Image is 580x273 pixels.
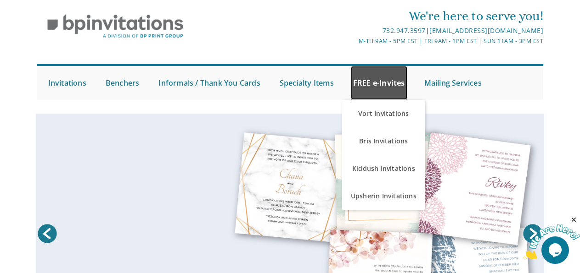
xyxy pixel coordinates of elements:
[342,182,425,210] a: Upsherin Invitations
[342,127,425,155] a: Bris Invitations
[429,26,543,35] a: [EMAIL_ADDRESS][DOMAIN_NAME]
[342,155,425,182] a: Kiddush Invitations
[342,100,425,127] a: Vort Invitations
[103,66,142,100] a: Benchers
[206,36,544,46] div: M-Th 9am - 5pm EST | Fri 9am - 1pm EST | Sun 11am - 3pm EST
[46,66,89,100] a: Invitations
[206,25,544,36] div: |
[37,7,194,45] img: BP Invitation Loft
[523,216,580,259] iframe: chat widget
[277,66,336,100] a: Specialty Items
[351,66,407,100] a: FREE e-Invites
[206,7,544,25] div: We're here to serve you!
[383,26,426,35] a: 732.947.3597
[422,66,484,100] a: Mailing Services
[36,222,59,245] a: Prev
[521,222,544,245] a: Next
[156,66,262,100] a: Informals / Thank You Cards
